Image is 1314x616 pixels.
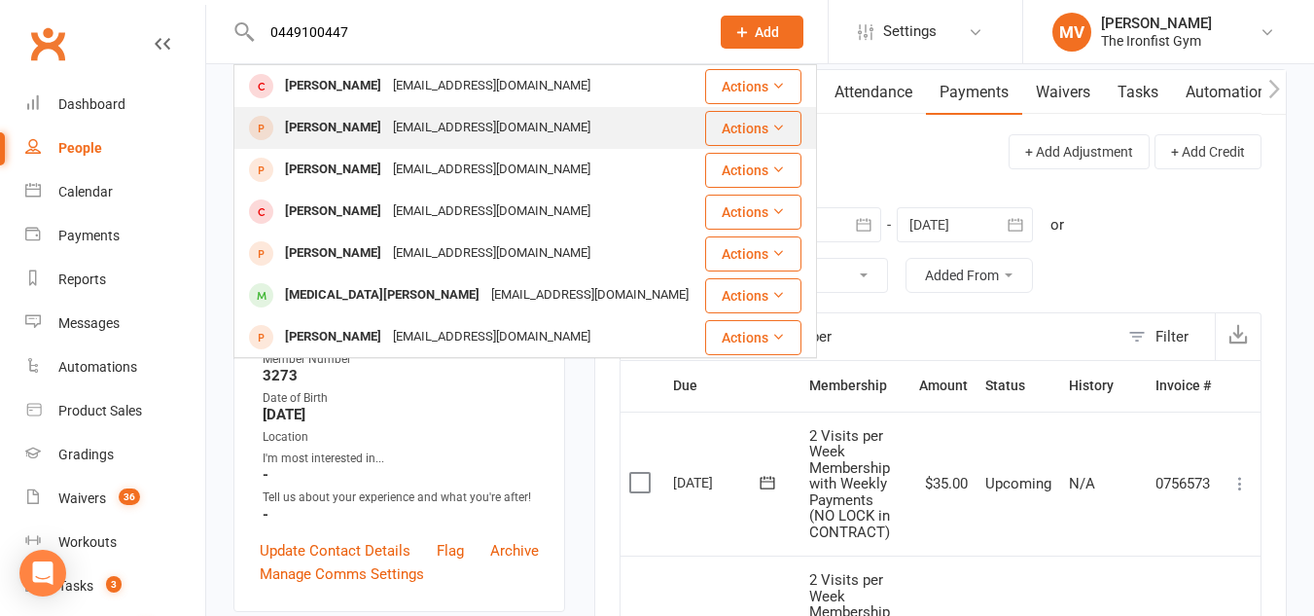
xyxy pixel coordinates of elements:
[279,114,387,142] div: [PERSON_NAME]
[25,477,205,521] a: Waivers 36
[25,433,205,477] a: Gradings
[705,320,801,355] button: Actions
[387,114,596,142] div: [EMAIL_ADDRESS][DOMAIN_NAME]
[485,281,694,309] div: [EMAIL_ADDRESS][DOMAIN_NAME]
[985,475,1051,492] span: Upcoming
[58,578,93,594] div: Tasks
[256,18,695,46] input: Search...
[1052,13,1091,52] div: MV
[25,389,205,433] a: Product Sales
[58,228,120,243] div: Payments
[705,278,801,313] button: Actions
[755,24,779,40] span: Add
[926,70,1022,115] a: Payments
[25,564,205,608] a: Tasks 3
[721,16,803,49] button: Add
[263,389,539,408] div: Date of Birth
[263,489,539,507] div: Tell us about your experience and what you're after!
[58,315,120,331] div: Messages
[1147,412,1220,557] td: 0756573
[1104,70,1172,115] a: Tasks
[1069,475,1095,492] span: N/A
[263,450,539,468] div: I'm most interested in...
[263,428,539,447] div: Location
[705,69,801,104] button: Actions
[705,195,801,230] button: Actions
[621,313,1119,360] input: Search by invoice number
[58,140,102,156] div: People
[25,83,205,127] a: Dashboard
[1060,361,1147,411] th: History
[19,550,66,597] div: Open Intercom Messenger
[58,359,137,375] div: Automations
[1154,134,1261,169] button: + Add Credit
[883,10,937,54] span: Settings
[23,19,72,68] a: Clubworx
[490,539,539,562] a: Archive
[58,403,142,418] div: Product Sales
[106,576,122,593] span: 3
[25,521,205,564] a: Workouts
[977,361,1060,411] th: Status
[263,367,539,384] strong: 3273
[58,184,113,199] div: Calendar
[809,427,890,541] span: 2 Visits per Week Membership with Weekly Payments (NO LOCK in CONTRACT)
[1009,134,1150,169] button: + Add Adjustment
[1147,361,1220,411] th: Invoice #
[25,214,205,258] a: Payments
[910,361,977,411] th: Amount
[1172,70,1288,115] a: Automations
[387,323,596,351] div: [EMAIL_ADDRESS][DOMAIN_NAME]
[1022,70,1104,115] a: Waivers
[25,127,205,170] a: People
[279,281,485,309] div: [MEDICAL_DATA][PERSON_NAME]
[673,467,763,497] div: [DATE]
[705,111,801,146] button: Actions
[800,361,910,411] th: Membership
[58,490,106,506] div: Waivers
[279,198,387,226] div: [PERSON_NAME]
[910,412,977,557] td: $35.00
[279,72,387,100] div: [PERSON_NAME]
[1101,32,1212,50] div: The Ironfist Gym
[821,70,926,115] a: Attendance
[279,323,387,351] div: [PERSON_NAME]
[906,258,1033,293] button: Added From
[58,272,106,287] div: Reports
[664,361,800,411] th: Due
[705,153,801,188] button: Actions
[387,239,596,268] div: [EMAIL_ADDRESS][DOMAIN_NAME]
[260,539,410,562] a: Update Contact Details
[25,302,205,345] a: Messages
[1119,313,1215,360] button: Filter
[119,489,140,505] span: 36
[279,156,387,184] div: [PERSON_NAME]
[1155,325,1189,348] div: Filter
[1101,15,1212,32] div: [PERSON_NAME]
[279,239,387,268] div: [PERSON_NAME]
[1050,213,1064,236] div: or
[260,562,424,586] a: Manage Comms Settings
[58,96,125,112] div: Dashboard
[25,170,205,214] a: Calendar
[58,534,117,550] div: Workouts
[58,447,114,462] div: Gradings
[387,72,596,100] div: [EMAIL_ADDRESS][DOMAIN_NAME]
[25,258,205,302] a: Reports
[263,506,539,524] strong: -
[705,236,801,272] button: Actions
[263,466,539,484] strong: -
[387,156,596,184] div: [EMAIL_ADDRESS][DOMAIN_NAME]
[263,406,539,423] strong: [DATE]
[25,345,205,389] a: Automations
[263,350,539,369] div: Member Number
[387,198,596,226] div: [EMAIL_ADDRESS][DOMAIN_NAME]
[437,539,464,562] a: Flag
